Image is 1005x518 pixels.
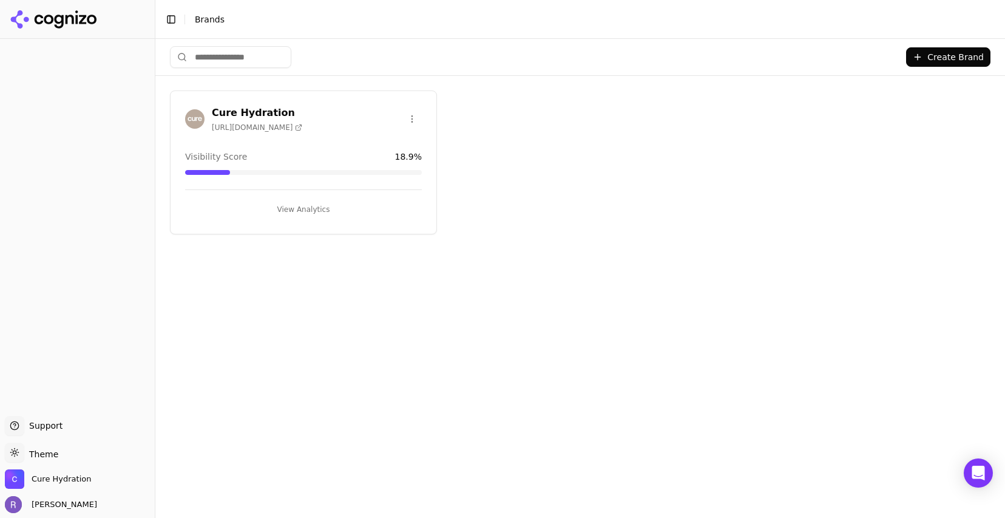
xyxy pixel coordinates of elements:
span: Visibility Score [185,151,247,163]
button: Open organization switcher [5,469,91,489]
img: Cure Hydration [5,469,24,489]
span: Brands [195,15,225,24]
button: Open user button [5,496,97,513]
button: View Analytics [185,200,422,219]
span: Theme [24,449,58,459]
img: Ruth Pferdehirt [5,496,22,513]
span: [URL][DOMAIN_NAME] [212,123,302,132]
div: Open Intercom Messenger [964,458,993,488]
span: [PERSON_NAME] [27,499,97,510]
h3: Cure Hydration [212,106,302,120]
nav: breadcrumb [195,13,971,26]
span: Support [24,420,63,432]
span: 18.9 % [395,151,422,163]
button: Create Brand [906,47,990,67]
span: Cure Hydration [32,474,91,485]
img: Cure Hydration [185,109,205,129]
